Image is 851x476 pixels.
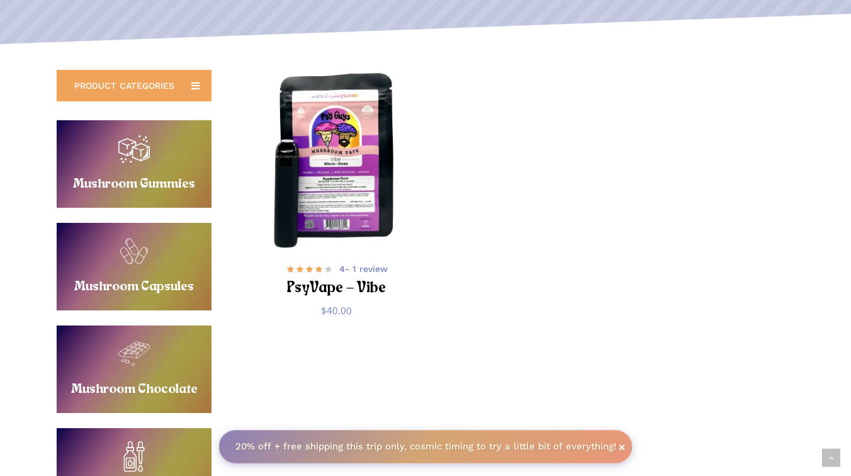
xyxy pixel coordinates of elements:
[321,304,352,317] bdi: 40.00
[822,449,840,467] a: Back to top
[57,70,211,101] a: PRODUCT CATEGORIES
[235,441,616,452] strong: 20% off + free shipping this trip only, cosmic timing to try a little bit of everything!
[74,79,174,92] span: PRODUCT CATEGORIES
[618,440,626,453] span: ×
[321,304,327,317] span: $
[339,264,345,274] b: 4
[266,277,407,300] h2: PsyVape – Vibe
[247,69,427,249] img: Psy Guys mushroom vape package and device
[250,72,423,246] a: PsyVape - Vibe
[339,263,388,275] span: - 1 review
[266,261,407,295] a: 4- 1 review PsyVape – Vibe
